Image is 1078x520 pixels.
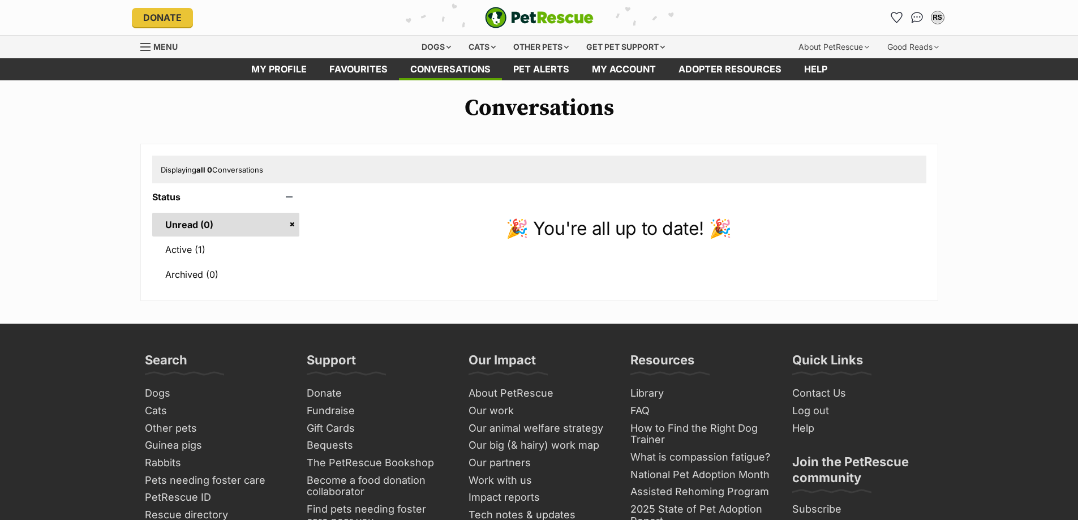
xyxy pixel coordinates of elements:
[626,385,776,402] a: Library
[626,402,776,420] a: FAQ
[152,238,300,261] a: Active (1)
[908,8,926,27] a: Conversations
[626,466,776,484] a: National Pet Adoption Month
[302,420,453,437] a: Gift Cards
[505,36,577,58] div: Other pets
[464,402,615,420] a: Our work
[485,7,594,28] a: PetRescue
[399,58,502,80] a: conversations
[667,58,793,80] a: Adopter resources
[792,352,863,375] h3: Quick Links
[464,420,615,437] a: Our animal welfare strategy
[240,58,318,80] a: My profile
[152,263,300,286] a: Archived (0)
[464,472,615,489] a: Work with us
[311,215,926,242] p: 🎉 You're all up to date! 🎉
[140,472,291,489] a: Pets needing foster care
[888,8,947,27] ul: Account quick links
[140,489,291,506] a: PetRescue ID
[140,420,291,437] a: Other pets
[578,36,673,58] div: Get pet support
[464,489,615,506] a: Impact reports
[793,58,839,80] a: Help
[461,36,504,58] div: Cats
[464,437,615,454] a: Our big (& hairy) work map
[792,454,934,492] h3: Join the PetRescue community
[196,165,212,174] strong: all 0
[307,352,356,375] h3: Support
[581,58,667,80] a: My account
[302,402,453,420] a: Fundraise
[630,352,694,375] h3: Resources
[626,449,776,466] a: What is compassion fatigue?
[929,8,947,27] button: My account
[414,36,459,58] div: Dogs
[791,36,877,58] div: About PetRescue
[464,385,615,402] a: About PetRescue
[888,8,906,27] a: Favourites
[152,213,300,237] a: Unread (0)
[469,352,536,375] h3: Our Impact
[140,402,291,420] a: Cats
[140,454,291,472] a: Rabbits
[788,420,938,437] a: Help
[626,420,776,449] a: How to Find the Right Dog Trainer
[932,12,943,23] div: RS
[788,501,938,518] a: Subscribe
[502,58,581,80] a: Pet alerts
[140,36,186,56] a: Menu
[464,454,615,472] a: Our partners
[132,8,193,27] a: Donate
[145,352,187,375] h3: Search
[302,437,453,454] a: Bequests
[302,385,453,402] a: Donate
[911,12,923,23] img: chat-41dd97257d64d25036548639549fe6c8038ab92f7586957e7f3b1b290dea8141.svg
[302,472,453,501] a: Become a food donation collaborator
[788,402,938,420] a: Log out
[140,437,291,454] a: Guinea pigs
[485,7,594,28] img: logo-e224e6f780fb5917bec1dbf3a21bbac754714ae5b6737aabdf751b685950b380.svg
[788,385,938,402] a: Contact Us
[302,454,453,472] a: The PetRescue Bookshop
[153,42,178,51] span: Menu
[161,165,263,174] span: Displaying Conversations
[140,385,291,402] a: Dogs
[626,483,776,501] a: Assisted Rehoming Program
[879,36,947,58] div: Good Reads
[318,58,399,80] a: Favourites
[152,192,300,202] header: Status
